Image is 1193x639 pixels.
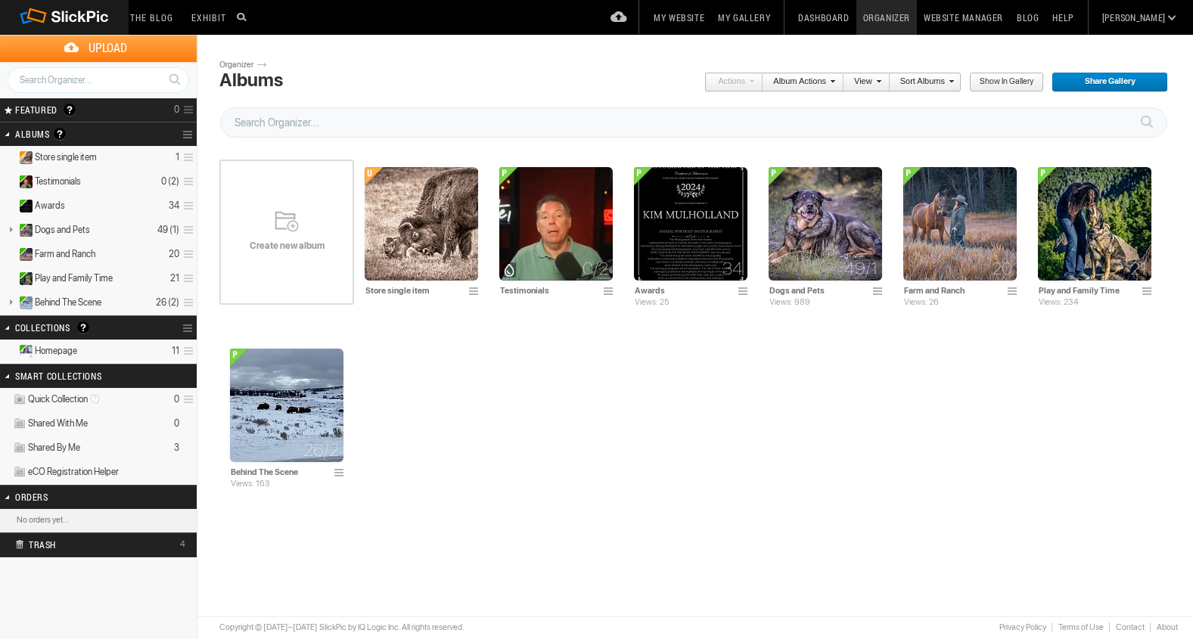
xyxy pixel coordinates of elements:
[15,485,142,508] h2: Orders
[303,444,339,456] span: 26/2
[35,224,90,236] span: Dogs and Pets
[28,442,80,454] span: Shared By Me
[2,345,16,356] a: Expand
[499,284,599,297] input: Testimonials
[13,442,26,454] img: ico_album_coll.png
[365,284,464,297] input: Store single item
[219,70,283,91] div: Albums
[15,316,142,339] h2: Collections
[903,167,1017,281] img: horse_in_field.webp
[17,515,70,525] b: No orders yet...
[763,73,835,92] a: Album Actions
[35,200,65,212] span: Awards
[1052,622,1109,632] a: Terms of Use
[35,151,97,163] span: Store single item
[634,167,747,281] img: KIM_M.webp
[2,175,16,187] a: Expand
[35,272,113,284] span: Play and Family Time
[1039,297,1079,307] span: Views: 234
[13,248,33,261] ins: Public Album
[769,297,810,307] span: Views: 989
[992,262,1012,275] span: 20
[903,284,1003,297] input: Farm and Ranch
[890,73,954,92] a: Sort Albums
[635,297,669,307] span: Views: 25
[182,318,197,339] a: Collection Options
[583,262,608,275] span: 0/2
[35,345,77,357] span: Homepage
[499,167,613,281] img: thumb.webp
[1052,73,1157,92] span: Share Gallery
[11,104,57,116] span: FEATURED
[13,296,33,309] ins: Public Album
[2,248,16,259] a: Expand
[230,465,330,479] input: Behind The Scene
[2,151,16,163] a: Expand
[219,622,464,634] div: Copyright © [DATE]–[DATE] SlickPic by IQ Logic Inc. All rights reserved.
[13,272,33,285] ins: Public Album
[219,240,354,252] span: Create new album
[1150,622,1178,632] a: About
[35,175,81,188] span: Testimonials
[467,262,474,275] span: 1
[13,393,26,406] img: ico_album_quick.png
[769,167,882,281] img: johnny-24.webp
[769,284,868,297] input: Dogs and Pets
[13,466,26,479] img: ico_album_coll.png
[231,479,270,489] span: Views: 163
[235,8,253,26] input: Search photos on SlickPic...
[13,417,26,430] img: ico_album_coll.png
[13,200,33,212] ins: Public Album
[969,73,1044,92] a: Show in Gallery
[1130,262,1147,275] span: 21
[15,364,142,387] h2: Smart Collections
[2,200,16,211] a: Expand
[2,272,16,284] a: Expand
[1038,284,1138,297] input: Play and Family Time
[8,67,189,93] input: Search Organizer...
[993,622,1052,632] a: Privacy Policy
[722,262,743,275] span: 34
[15,123,142,146] h2: Albums
[13,175,33,188] ins: Public Album
[365,167,478,281] img: _Mother_and_Baby_Bison.webp
[220,107,1167,138] input: Search Organizer...
[844,262,878,275] span: 49/1
[13,345,33,358] ins: Public Collection
[15,533,156,556] h2: Trash
[18,35,197,61] span: Upload
[13,151,33,164] ins: Unlisted Album
[160,67,188,92] a: Search
[1038,167,1151,281] img: Anywhere_is_a_good_time_for_a_dog_kiss%21.webp
[28,466,119,478] span: eCO Registration Helper
[969,73,1033,92] span: Show in Gallery
[904,297,939,307] span: Views: 26
[230,349,343,462] img: thumb.webp
[28,393,104,405] span: Quick Collection
[35,296,101,309] span: Behind The Scene
[13,224,33,237] ins: Public Album
[634,284,734,297] input: Awards
[28,417,88,430] span: Shared With Me
[843,73,881,92] a: View
[35,248,95,260] span: Farm and Ranch
[1109,622,1150,632] a: Contact
[704,73,754,92] a: Actions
